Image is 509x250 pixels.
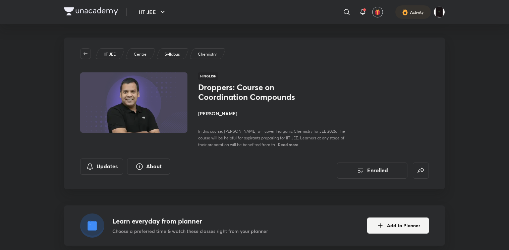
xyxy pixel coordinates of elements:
[133,51,148,57] a: Centre
[337,163,407,179] button: Enrolled
[112,228,268,235] p: Choose a preferred time & watch these classes right from your planner
[103,51,117,57] a: IIT JEE
[198,110,348,117] h4: [PERSON_NAME]
[434,6,445,18] img: Anurag Agarwal
[112,216,268,226] h4: Learn everyday from planner
[197,51,218,57] a: Chemistry
[79,72,188,133] img: Thumbnail
[198,72,218,80] span: Hinglish
[198,82,308,102] h1: Droppers: Course on Coordination Compounds
[367,217,429,234] button: Add to Planner
[135,5,171,19] button: IIT JEE
[64,7,118,17] a: Company Logo
[127,159,170,175] button: About
[104,51,116,57] p: IIT JEE
[372,7,383,17] button: avatar
[80,159,123,175] button: Updates
[64,7,118,15] img: Company Logo
[402,8,408,16] img: activity
[375,9,381,15] img: avatar
[198,51,217,57] p: Chemistry
[413,163,429,179] button: false
[164,51,181,57] a: Syllabus
[165,51,180,57] p: Syllabus
[198,129,345,147] span: In this course, [PERSON_NAME] will cover Inorganic Chemistry for JEE 2026. The course will be hel...
[278,142,298,147] span: Read more
[134,51,147,57] p: Centre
